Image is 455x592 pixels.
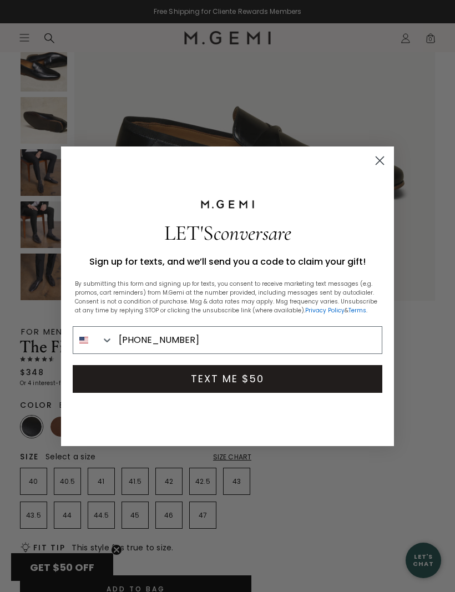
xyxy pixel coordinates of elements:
span: Sign up for texts, and we’ll send you a code to claim your gift! [89,255,366,268]
img: United States [79,336,88,345]
span: LET'S [164,220,291,246]
input: Phone Number [113,327,382,353]
p: By submitting this form and signing up for texts, you consent to receive marketing text messages ... [75,280,380,315]
button: Search Countries [73,327,113,353]
img: M.Gemi [200,199,255,209]
a: Privacy Policy [305,306,345,315]
span: conversare [214,220,291,246]
a: Terms [348,306,366,315]
button: Close dialog [370,151,390,170]
button: TEXT ME $50 [73,365,382,393]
